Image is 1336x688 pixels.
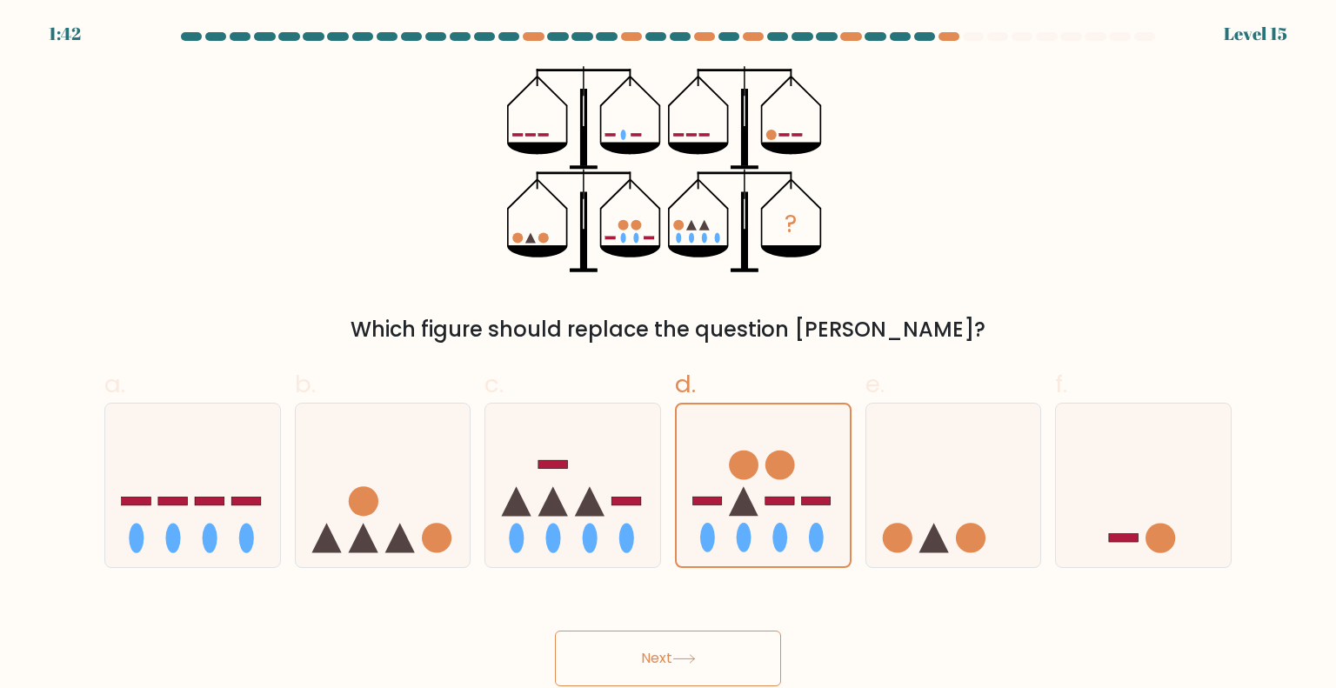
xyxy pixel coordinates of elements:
div: Level 15 [1224,21,1287,47]
span: c. [484,367,504,401]
div: 1:42 [49,21,81,47]
span: b. [295,367,316,401]
span: e. [865,367,885,401]
tspan: ? [785,208,797,242]
span: a. [104,367,125,401]
span: d. [675,367,696,401]
button: Next [555,631,781,686]
div: Which figure should replace the question [PERSON_NAME]? [115,314,1221,345]
span: f. [1055,367,1067,401]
